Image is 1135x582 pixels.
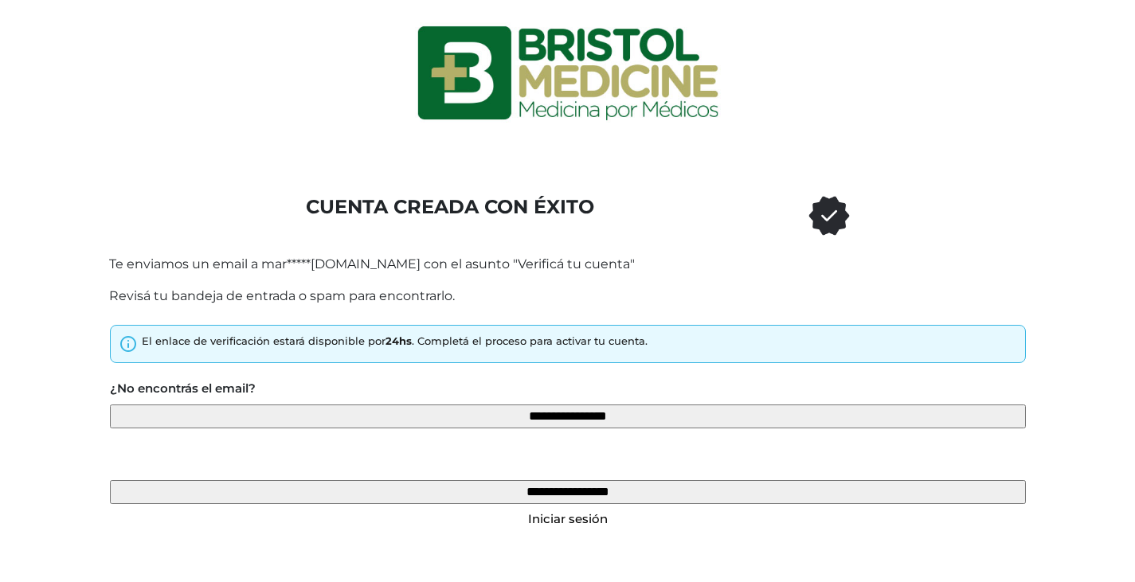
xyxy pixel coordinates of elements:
h1: CUENTA CREADA CON ÉXITO [260,196,640,219]
strong: 24hs [386,334,412,347]
label: ¿No encontrás el email? [110,380,256,398]
p: Te enviamos un email a mar*****[DOMAIN_NAME] con el asunto "Verificá tu cuenta" [109,255,1027,274]
div: El enlace de verificación estará disponible por . Completá el proceso para activar tu cuenta. [142,334,648,350]
p: Revisá tu bandeja de entrada o spam para encontrarlo. [109,287,1027,306]
a: Iniciar sesión [528,511,608,526]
